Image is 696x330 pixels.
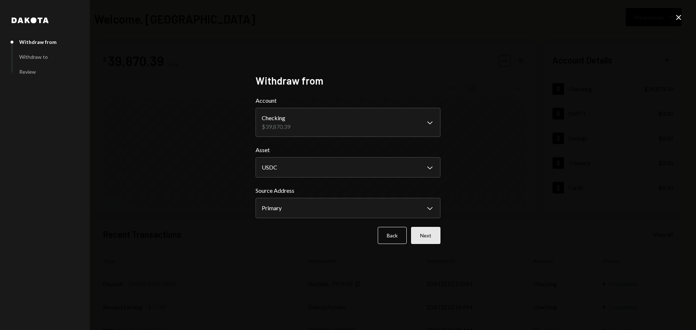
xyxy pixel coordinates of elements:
label: Account [256,96,440,105]
label: Source Address [256,186,440,195]
button: Back [378,227,407,244]
button: Next [411,227,440,244]
div: Withdraw to [19,54,48,60]
div: Review [19,69,36,75]
button: Source Address [256,198,440,218]
div: Withdraw from [19,39,57,45]
h2: Withdraw from [256,74,440,88]
button: Account [256,108,440,137]
button: Asset [256,157,440,178]
label: Asset [256,146,440,154]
